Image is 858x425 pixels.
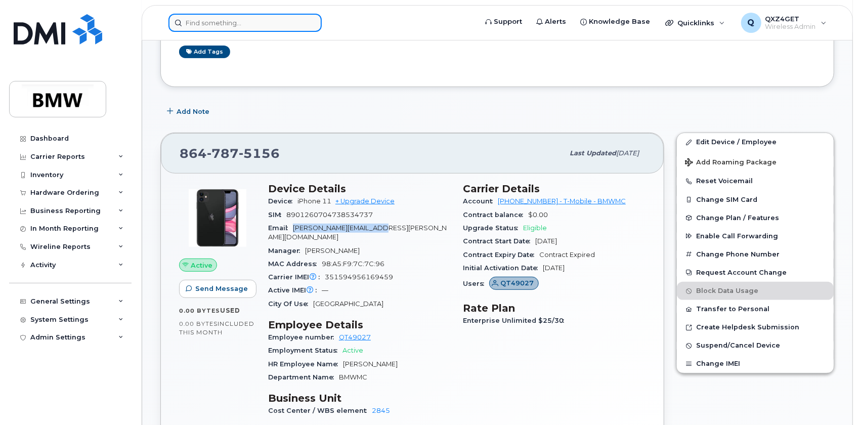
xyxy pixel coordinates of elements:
[313,300,383,308] span: [GEOGRAPHIC_DATA]
[463,251,539,259] span: Contract Expiry Date
[685,158,777,168] span: Add Roaming Package
[325,273,393,281] span: 351594956169459
[529,12,573,32] a: Alerts
[677,209,834,227] button: Change Plan / Features
[195,284,248,293] span: Send Message
[343,360,398,368] span: [PERSON_NAME]
[539,251,595,259] span: Contract Expired
[179,307,220,314] span: 0.00 Bytes
[570,149,616,157] span: Last updated
[677,282,834,300] button: Block Data Usage
[220,307,240,314] span: used
[734,13,834,33] div: QXZ4GET
[268,360,343,368] span: HR Employee Name
[191,261,212,270] span: Active
[677,300,834,318] button: Transfer to Personal
[297,197,331,205] span: iPhone 11
[543,264,565,272] span: [DATE]
[463,183,646,195] h3: Carrier Details
[748,17,755,29] span: Q
[463,197,498,205] span: Account
[814,381,850,417] iframe: Messenger Launcher
[335,197,395,205] a: + Upgrade Device
[305,247,360,254] span: [PERSON_NAME]
[677,245,834,264] button: Change Phone Number
[187,188,248,248] img: iPhone_11.jpg
[616,149,639,157] span: [DATE]
[463,211,528,219] span: Contract balance
[494,17,522,27] span: Support
[339,373,367,381] span: BMWMC
[179,320,254,336] span: included this month
[342,347,363,354] span: Active
[765,23,816,31] span: Wireless Admin
[268,392,451,404] h3: Business Unit
[463,237,535,245] span: Contract Start Date
[463,302,646,314] h3: Rate Plan
[268,224,293,232] span: Email
[179,280,256,298] button: Send Message
[528,211,548,219] span: $0.00
[179,46,230,58] a: Add tags
[268,407,372,414] span: Cost Center / WBS element
[207,146,239,161] span: 787
[268,273,325,281] span: Carrier IMEI
[268,347,342,354] span: Employment Status
[177,107,209,116] span: Add Note
[286,211,373,219] span: 8901260704738534737
[501,278,534,288] span: QT49027
[179,28,816,41] h3: Tags List
[658,13,732,33] div: Quicklinks
[677,133,834,151] a: Edit Device / Employee
[463,264,543,272] span: Initial Activation Date
[268,333,339,341] span: Employee number
[268,319,451,331] h3: Employee Details
[463,224,523,232] span: Upgrade Status
[268,300,313,308] span: City Of Use
[372,407,390,414] a: 2845
[765,15,816,23] span: QXZ4GET
[478,12,529,32] a: Support
[463,280,489,287] span: Users
[677,355,834,373] button: Change IMEI
[696,232,778,240] span: Enable Call Forwarding
[268,260,322,268] span: MAC Address
[168,14,322,32] input: Find something...
[677,19,714,27] span: Quicklinks
[268,211,286,219] span: SIM
[268,373,339,381] span: Department Name
[677,264,834,282] button: Request Account Change
[677,336,834,355] button: Suspend/Cancel Device
[545,17,566,27] span: Alerts
[589,17,650,27] span: Knowledge Base
[677,191,834,209] button: Change SIM Card
[677,318,834,336] a: Create Helpdesk Submission
[239,146,280,161] span: 5156
[677,151,834,172] button: Add Roaming Package
[179,320,218,327] span: 0.00 Bytes
[268,183,451,195] h3: Device Details
[268,224,447,241] span: [PERSON_NAME][EMAIL_ADDRESS][PERSON_NAME][DOMAIN_NAME]
[696,342,780,350] span: Suspend/Cancel Device
[489,280,539,287] a: QT49027
[696,214,779,222] span: Change Plan / Features
[463,317,569,324] span: Enterprise Unlimited $25/30
[339,333,371,341] a: QT49027
[268,197,297,205] span: Device
[677,227,834,245] button: Enable Call Forwarding
[523,224,547,232] span: Eligible
[498,197,626,205] a: [PHONE_NUMBER] - T-Mobile - BMWMC
[268,247,305,254] span: Manager
[160,102,218,120] button: Add Note
[322,260,384,268] span: 98:A5:F9:7C:7C:96
[322,286,328,294] span: —
[268,286,322,294] span: Active IMEI
[677,172,834,190] button: Reset Voicemail
[535,237,557,245] span: [DATE]
[180,146,280,161] span: 864
[573,12,657,32] a: Knowledge Base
